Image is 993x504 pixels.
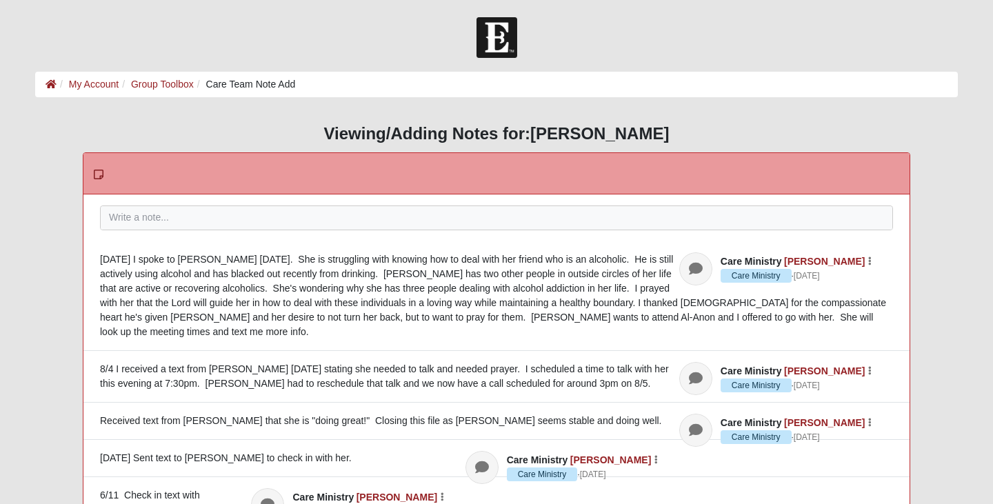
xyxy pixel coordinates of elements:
span: Care Ministry [507,467,578,481]
a: My Account [69,79,119,90]
span: Care Ministry [721,379,792,392]
div: 8/4 I received a text from [PERSON_NAME] [DATE] stating she needed to talk and needed prayer. I s... [100,362,893,391]
time: August 5, 2025, 11:35 AM [794,381,820,390]
span: Care Ministry [721,430,792,444]
span: Care Ministry [721,417,782,428]
span: Care Ministry [721,256,782,267]
span: · [721,379,794,392]
strong: [PERSON_NAME] [530,124,669,143]
a: Group Toolbox [131,79,194,90]
time: July 3, 2025, 4:35 PM [580,470,606,479]
a: [DATE] [794,379,820,392]
time: August 5, 2025, 5:02 PM [794,271,820,281]
a: [PERSON_NAME] [784,417,865,428]
a: [DATE] [580,468,606,481]
div: Received text from [PERSON_NAME] that she is "doing great!" Closing this file as [PERSON_NAME] se... [100,414,893,428]
a: [PERSON_NAME] [784,256,865,267]
a: [DATE] [794,431,820,443]
img: Church of Eleven22 Logo [477,17,517,58]
a: [PERSON_NAME] [570,454,651,465]
span: Care Ministry [507,454,568,465]
time: July 16, 2025, 11:14 AM [794,432,820,442]
a: [DATE] [794,270,820,282]
span: Care Ministry [721,269,792,283]
a: [PERSON_NAME] [784,365,865,376]
div: [DATE] I spoke to [PERSON_NAME] [DATE]. She is struggling with knowing how to deal with her frien... [100,252,893,339]
h3: Viewing/Adding Notes for: [35,124,958,144]
span: · [721,269,794,283]
span: · [507,467,580,481]
span: · [721,430,794,444]
li: Care Team Note Add [194,77,296,92]
span: Care Ministry [721,365,782,376]
div: [DATE] Sent text to [PERSON_NAME] to check in with her. [100,451,893,465]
